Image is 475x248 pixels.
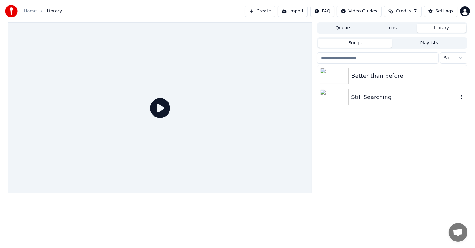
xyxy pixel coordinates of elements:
[351,93,458,102] div: Still Searching
[310,6,334,17] button: FAQ
[318,24,367,33] button: Queue
[414,8,417,14] span: 7
[318,39,392,48] button: Songs
[351,72,464,80] div: Better than before
[392,39,466,48] button: Playlists
[424,6,457,17] button: Settings
[436,8,453,14] div: Settings
[367,24,417,33] button: Jobs
[417,24,466,33] button: Library
[337,6,381,17] button: Video Guides
[24,8,62,14] nav: breadcrumb
[47,8,62,14] span: Library
[449,223,467,242] div: Open chat
[5,5,18,17] img: youka
[245,6,275,17] button: Create
[384,6,422,17] button: Credits7
[444,55,453,61] span: Sort
[396,8,411,14] span: Credits
[278,6,308,17] button: Import
[24,8,37,14] a: Home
